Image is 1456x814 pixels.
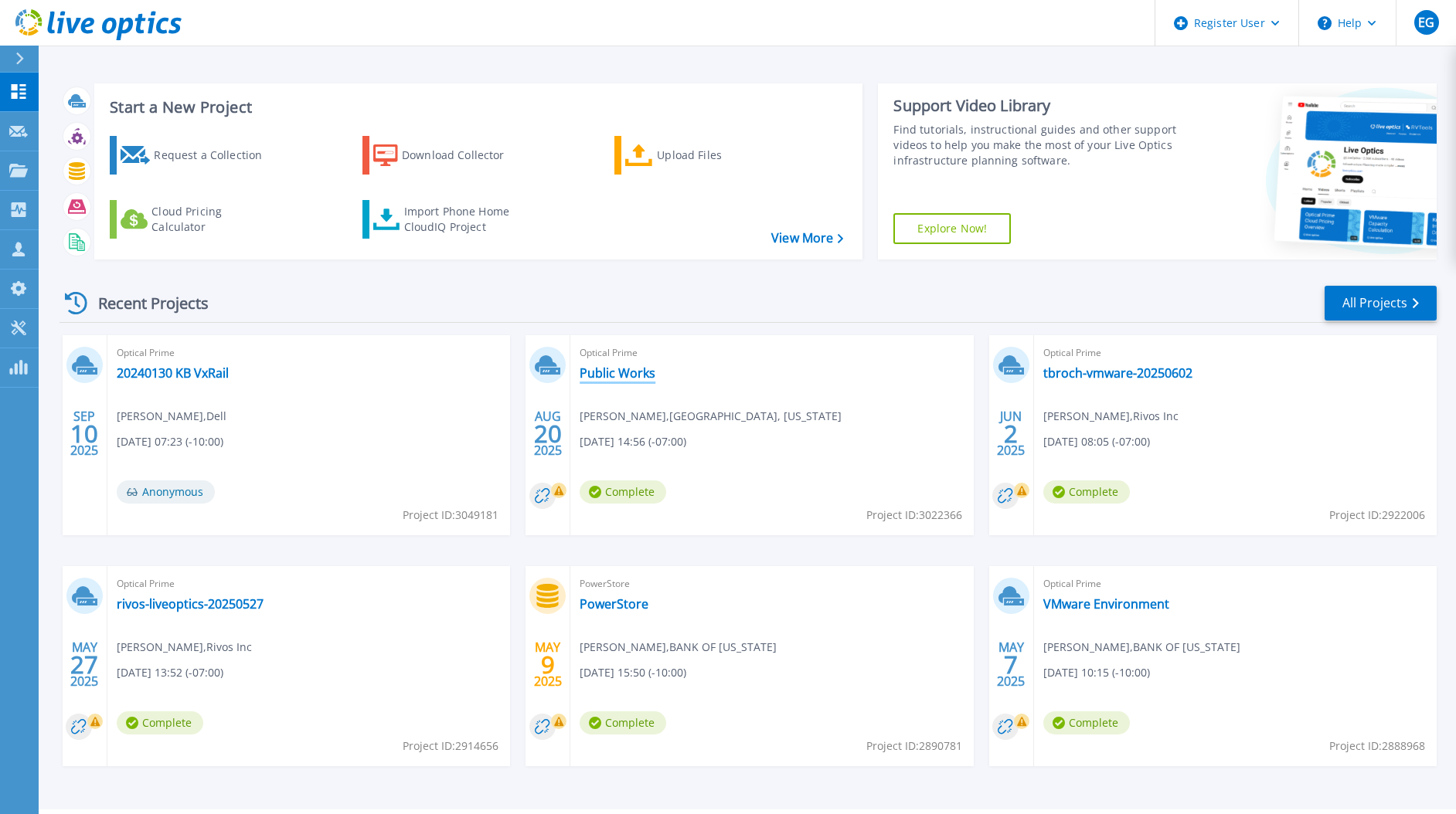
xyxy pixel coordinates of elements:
span: Project ID: 2922006 [1329,507,1425,524]
span: EG [1418,16,1434,29]
span: [DATE] 08:05 (-07:00) [1043,433,1150,450]
a: Explore Now! [893,213,1011,244]
span: 20 [534,427,562,440]
div: Support Video Library [893,96,1178,116]
span: Complete [1043,480,1130,504]
a: Request a Collection [110,136,282,175]
span: Optical Prime [1043,575,1427,592]
span: Complete [1043,711,1130,734]
span: [PERSON_NAME] , BANK OF [US_STATE] [1043,639,1240,656]
span: Optical Prime [580,344,964,361]
a: Upload Files [614,136,787,175]
div: Find tutorials, instructional guides and other support videos to help you make the most of your L... [893,122,1178,168]
span: Project ID: 2890781 [866,738,962,755]
span: [DATE] 15:50 (-10:00) [580,664,686,681]
div: Download Collector [402,140,526,171]
div: MAY 2025 [533,636,563,693]
span: Optical Prime [1043,344,1427,361]
span: [PERSON_NAME] , [GEOGRAPHIC_DATA], [US_STATE] [580,408,842,425]
span: 2 [1004,427,1018,440]
span: Anonymous [117,480,215,504]
span: Optical Prime [117,344,501,361]
a: tbroch-vmware-20250602 [1043,365,1192,381]
div: Recent Projects [60,284,230,322]
span: Project ID: 2914656 [403,738,498,755]
a: PowerStore [580,596,648,612]
div: Request a Collection [154,140,277,171]
a: Cloud Pricing Calculator [110,200,282,239]
span: Complete [117,711,203,734]
a: View More [771,231,843,246]
span: [DATE] 13:52 (-07:00) [117,664,223,681]
div: Upload Files [657,140,781,171]
span: [PERSON_NAME] , BANK OF [US_STATE] [580,639,777,656]
div: MAY 2025 [70,636,99,693]
span: Project ID: 3049181 [403,507,498,524]
span: [PERSON_NAME] , Rivos Inc [117,639,252,656]
span: 9 [541,658,555,671]
span: 27 [70,658,98,671]
a: Public Works [580,365,655,381]
span: [DATE] 10:15 (-10:00) [1043,664,1150,681]
a: 20240130 KB VxRail [117,365,229,381]
div: AUG 2025 [533,405,563,462]
a: All Projects [1325,286,1437,321]
a: VMware Environment [1043,596,1169,612]
span: Project ID: 2888968 [1329,738,1425,755]
div: SEP 2025 [70,405,99,462]
div: Import Phone Home CloudIQ Project [404,204,525,235]
div: MAY 2025 [996,636,1026,693]
span: [PERSON_NAME] , Rivos Inc [1043,408,1179,425]
span: [DATE] 07:23 (-10:00) [117,433,223,450]
span: Complete [580,711,666,734]
div: Cloud Pricing Calculator [151,204,275,235]
span: 7 [1004,658,1018,671]
span: Optical Prime [117,575,501,592]
a: Download Collector [362,136,535,175]
h3: Start a New Project [110,99,843,116]
span: [PERSON_NAME] , Dell [117,408,226,425]
span: Project ID: 3022366 [866,507,962,524]
div: JUN 2025 [996,405,1026,462]
span: PowerStore [580,575,964,592]
span: 10 [70,427,98,440]
span: [DATE] 14:56 (-07:00) [580,433,686,450]
span: Complete [580,480,666,504]
a: rivos-liveoptics-20250527 [117,596,264,612]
